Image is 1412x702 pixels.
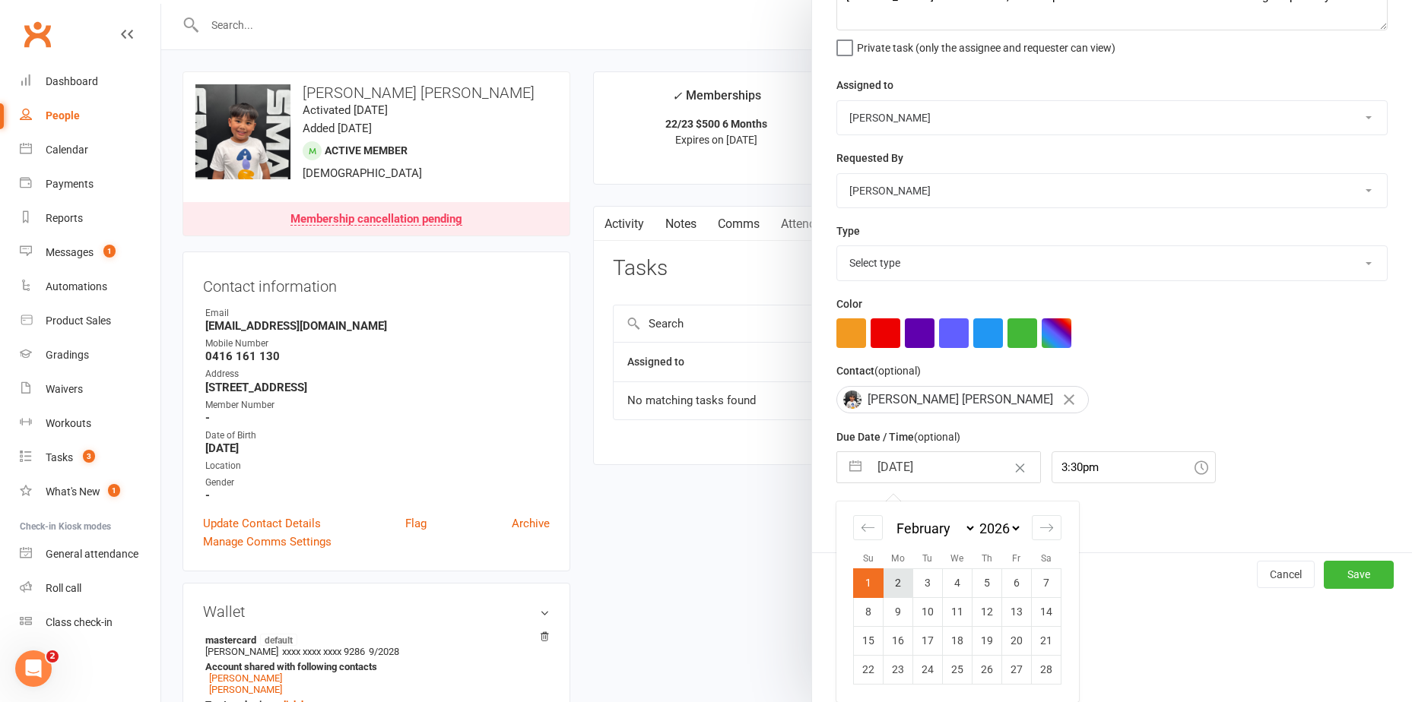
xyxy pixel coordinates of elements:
small: Mo [891,553,905,564]
label: Color [836,296,862,312]
iframe: Intercom live chat [15,650,52,687]
div: Calendar [46,144,88,156]
div: Move backward to switch to the previous month. [853,515,883,540]
div: Workouts [46,417,91,429]
a: Waivers [20,372,160,406]
span: 3 [83,450,95,463]
label: Type [836,223,860,239]
a: Product Sales [20,304,160,338]
span: 1 [103,245,116,258]
a: Workouts [20,406,160,441]
td: Thursday, February 12, 2026 [973,597,1002,626]
td: Sunday, February 22, 2026 [854,655,884,684]
a: Class kiosk mode [20,606,160,640]
td: Friday, February 27, 2026 [1002,655,1032,684]
a: Calendar [20,133,160,167]
td: Thursday, February 26, 2026 [973,655,1002,684]
td: Saturday, February 21, 2026 [1032,626,1061,655]
td: Sunday, February 15, 2026 [854,626,884,655]
button: Save [1324,561,1394,588]
div: Tasks [46,451,73,463]
span: 2 [46,650,59,662]
small: Sa [1041,553,1052,564]
td: Monday, February 2, 2026 [884,568,913,597]
a: People [20,99,160,133]
td: Wednesday, February 4, 2026 [943,568,973,597]
img: Arthur Ross Batto [843,391,861,409]
td: Wednesday, February 11, 2026 [943,597,973,626]
label: Assigned to [836,77,893,93]
a: What's New1 [20,475,160,509]
div: Class check-in [46,616,113,628]
a: Reports [20,201,160,236]
td: Thursday, February 19, 2026 [973,626,1002,655]
td: Monday, February 16, 2026 [884,626,913,655]
div: Move forward to switch to the next month. [1032,515,1061,540]
div: People [46,109,80,122]
td: Saturday, February 14, 2026 [1032,597,1061,626]
td: Friday, February 6, 2026 [1002,568,1032,597]
td: Tuesday, February 17, 2026 [913,626,943,655]
div: Reports [46,212,83,224]
div: Waivers [46,383,83,395]
div: Payments [46,178,94,190]
div: [PERSON_NAME] [PERSON_NAME] [836,386,1089,413]
label: Email preferences [836,498,925,514]
small: Tu [922,553,932,564]
td: Monday, February 9, 2026 [884,597,913,626]
td: Wednesday, February 25, 2026 [943,655,973,684]
td: Selected. Sunday, February 1, 2026 [854,568,884,597]
a: Messages 1 [20,236,160,270]
div: Roll call [46,582,81,594]
td: Friday, February 20, 2026 [1002,626,1032,655]
td: Thursday, February 5, 2026 [973,568,1002,597]
td: Sunday, February 8, 2026 [854,597,884,626]
div: Dashboard [46,75,98,87]
div: Gradings [46,349,89,361]
div: What's New [46,485,100,498]
small: Fr [1012,553,1020,564]
a: Gradings [20,338,160,372]
label: Requested By [836,150,903,166]
small: (optional) [874,365,921,377]
div: General attendance [46,548,138,560]
div: Automations [46,280,107,292]
small: We [950,553,963,564]
div: Calendar [836,501,1078,702]
span: Private task (only the assignee and requester can view) [857,36,1115,54]
label: Contact [836,362,921,379]
span: 1 [108,484,120,497]
td: Tuesday, February 10, 2026 [913,597,943,626]
div: Messages [46,246,94,258]
td: Friday, February 13, 2026 [1002,597,1032,626]
a: Roll call [20,571,160,606]
button: Cancel [1257,561,1315,588]
a: Dashboard [20,65,160,99]
a: Payments [20,167,160,201]
td: Monday, February 23, 2026 [884,655,913,684]
small: (optional) [914,431,960,443]
td: Tuesday, February 24, 2026 [913,655,943,684]
a: Tasks 3 [20,441,160,475]
small: Su [863,553,874,564]
td: Tuesday, February 3, 2026 [913,568,943,597]
small: Th [982,553,992,564]
td: Wednesday, February 18, 2026 [943,626,973,655]
td: Saturday, February 28, 2026 [1032,655,1061,684]
a: General attendance kiosk mode [20,537,160,571]
td: Saturday, February 7, 2026 [1032,568,1061,597]
label: Due Date / Time [836,428,960,445]
a: Clubworx [18,15,56,53]
a: Automations [20,270,160,304]
div: Product Sales [46,315,111,327]
button: Clear Date [1007,453,1033,482]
